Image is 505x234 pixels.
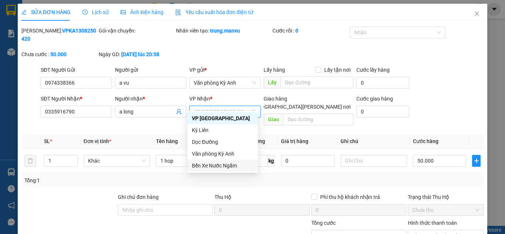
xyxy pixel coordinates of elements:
span: Lấy [264,77,281,88]
div: Ngày GD: [99,50,174,58]
label: Hình thức thanh toán [408,220,457,226]
span: user-add [176,109,182,115]
div: Kỳ Liên [187,124,258,136]
b: 0 [295,28,298,34]
input: Dọc đường [283,113,353,125]
span: Lấy tận nơi [321,66,353,74]
input: Cước lấy hàng [356,77,409,89]
div: Bến Xe Nước Ngầm [192,162,254,170]
span: clock-circle [82,10,88,15]
input: Ghi chú đơn hàng [118,204,213,216]
b: [DATE] lúc 20:58 [121,51,159,57]
label: Cước lấy hàng [356,67,390,73]
img: icon [175,10,181,16]
th: Ghi chú [338,134,410,149]
button: delete [24,155,36,167]
div: VP gửi [189,66,261,74]
span: SỬA ĐƠN HÀNG [21,9,71,15]
input: Dọc đường [281,77,353,88]
span: Cước hàng [413,138,438,144]
span: Giá trị hàng [281,138,308,144]
span: Thu Hộ [214,194,231,200]
label: Cước giao hàng [356,96,393,102]
span: Lịch sử [82,9,109,15]
span: SL [44,138,50,144]
input: VD: Bàn, Ghế [156,155,223,167]
div: Chưa cước : [21,50,97,58]
span: VP Nhận [189,96,210,102]
span: close [474,11,480,17]
input: Ghi Chú [340,155,407,167]
div: [PERSON_NAME]: [21,27,97,43]
div: Người nhận [115,95,186,103]
div: Người gửi [115,66,186,74]
div: Nhân viên tạo: [176,27,271,35]
span: picture [121,10,126,15]
span: Lấy hàng [264,67,285,73]
div: Văn phòng Kỳ Anh [192,150,254,158]
div: Kỳ Liên [192,126,254,134]
span: Giao [264,113,283,125]
span: VP Mỹ Đình [194,106,256,117]
span: plus [472,158,480,164]
div: Trạng thái Thu Hộ [408,193,484,201]
span: kg [268,155,275,167]
div: Dọc Đường [192,138,254,146]
div: SĐT Người Nhận [41,95,112,103]
span: Tổng cước [311,220,336,226]
label: Ghi chú đơn hàng [118,194,159,200]
span: Tên hàng [156,138,178,144]
span: [GEOGRAPHIC_DATA][PERSON_NAME] nơi [250,103,353,111]
span: Văn phòng Kỳ Anh [194,77,256,88]
span: Khác [88,155,146,166]
div: Văn phòng Kỳ Anh [187,148,258,160]
div: Bến Xe Nước Ngầm [187,160,258,172]
div: SĐT Người Gửi [41,66,112,74]
input: Cước giao hàng [356,106,409,118]
button: Close [467,4,487,24]
div: Cước rồi : [272,27,348,35]
span: Yêu cầu xuất hóa đơn điện tử [175,9,253,15]
span: edit [21,10,27,15]
div: Dọc Đường [187,136,258,148]
span: Ảnh kiện hàng [121,9,163,15]
span: Phí thu hộ khách nhận trả [317,193,383,201]
b: trung.manvu [210,28,240,34]
b: 50.000 [50,51,67,57]
div: VP [GEOGRAPHIC_DATA] [192,114,254,122]
span: Chưa thu [412,204,479,216]
div: Gói vận chuyển: [99,27,174,35]
span: Giao hàng [264,96,287,102]
div: VP Mỹ Đình [187,112,258,124]
button: plus [472,155,481,167]
span: Đơn vị tính [84,138,111,144]
div: Tổng: 1 [24,176,196,184]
